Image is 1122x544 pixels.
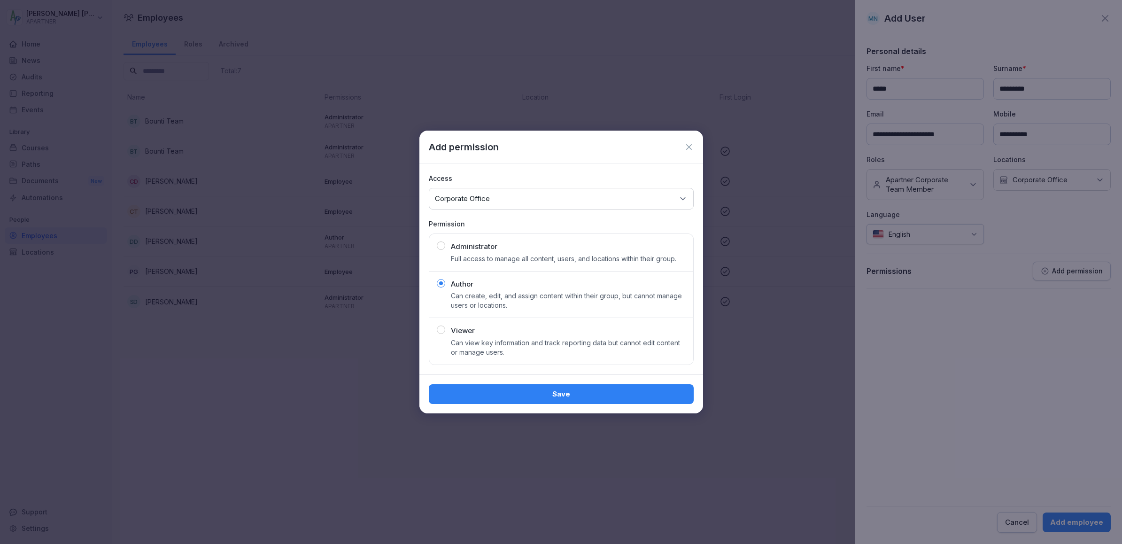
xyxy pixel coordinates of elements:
[436,389,686,399] div: Save
[429,140,499,154] p: Add permission
[429,173,694,183] p: Access
[451,241,497,252] p: Administrator
[451,291,686,310] p: Can create, edit, and assign content within their group, but cannot manage users or locations.
[451,338,686,357] p: Can view key information and track reporting data but cannot edit content or manage users.
[451,279,473,290] p: Author
[435,194,490,203] p: Corporate Office
[429,384,694,404] button: Save
[451,326,475,336] p: Viewer
[429,219,694,229] p: Permission
[451,254,676,264] p: Full access to manage all content, users, and locations within their group.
